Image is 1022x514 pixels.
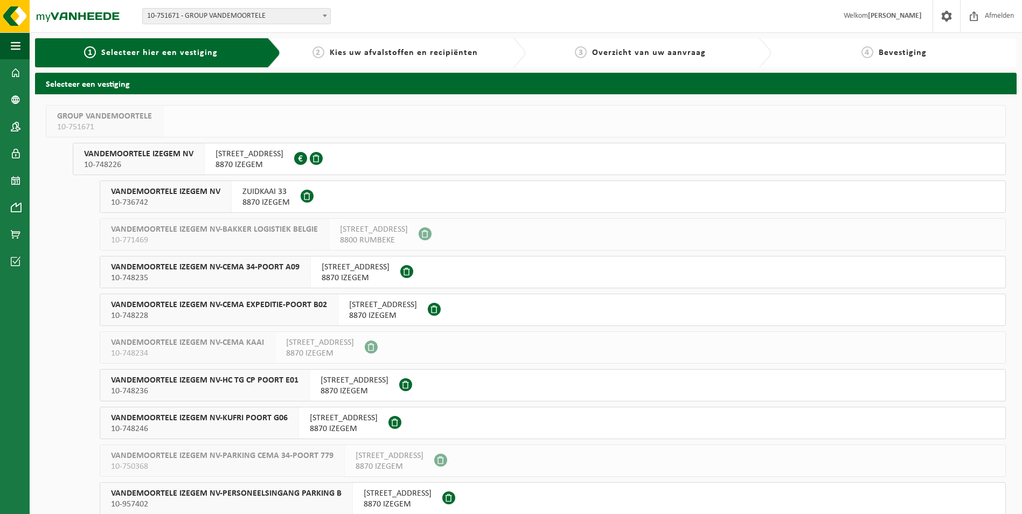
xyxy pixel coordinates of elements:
button: VANDEMOORTELE IZEGEM NV-HC TG CP POORT E01 10-748236 [STREET_ADDRESS]8870 IZEGEM [100,369,1006,401]
strong: [PERSON_NAME] [868,12,922,20]
span: VANDEMOORTELE IZEGEM NV-CEMA EXPEDITIE-POORT B02 [111,300,327,310]
span: 10-748234 [111,348,264,359]
span: 8870 IZEGEM [215,159,283,170]
span: [STREET_ADDRESS] [364,488,432,499]
span: 10-748236 [111,386,298,397]
span: 10-748235 [111,273,300,283]
span: 8800 RUMBEKE [340,235,408,246]
span: [STREET_ADDRESS] [340,224,408,235]
span: 10-748228 [111,310,327,321]
span: 1 [84,46,96,58]
span: 10-957402 [111,499,342,510]
span: [STREET_ADDRESS] [321,375,388,386]
span: 8870 IZEGEM [356,461,423,472]
button: VANDEMOORTELE IZEGEM NV-KUFRI POORT G06 10-748246 [STREET_ADDRESS]8870 IZEGEM [100,407,1006,439]
span: VANDEMOORTELE IZEGEM NV [111,186,220,197]
span: VANDEMOORTELE IZEGEM NV-PARKING CEMA 34-POORT 779 [111,450,333,461]
span: 8870 IZEGEM [321,386,388,397]
button: VANDEMOORTELE IZEGEM NV-CEMA EXPEDITIE-POORT B02 10-748228 [STREET_ADDRESS]8870 IZEGEM [100,294,1006,326]
span: [STREET_ADDRESS] [286,337,354,348]
span: Selecteer hier een vestiging [101,48,218,57]
span: 10-751671 - GROUP VANDEMOORTELE [142,8,331,24]
span: 3 [575,46,587,58]
span: VANDEMOORTELE IZEGEM NV-BAKKER LOGISTIEK BELGIE [111,224,318,235]
span: 10-751671 [57,122,152,133]
span: [STREET_ADDRESS] [215,149,283,159]
span: VANDEMOORTELE IZEGEM NV-CEMA KAAI [111,337,264,348]
span: [STREET_ADDRESS] [322,262,390,273]
span: 8870 IZEGEM [242,197,290,208]
span: 10-748246 [111,423,288,434]
span: 8870 IZEGEM [349,310,417,321]
span: GROUP VANDEMOORTELE [57,111,152,122]
span: 8870 IZEGEM [310,423,378,434]
span: VANDEMOORTELE IZEGEM NV-HC TG CP POORT E01 [111,375,298,386]
span: 8870 IZEGEM [364,499,432,510]
span: 4 [861,46,873,58]
span: 2 [312,46,324,58]
span: 8870 IZEGEM [322,273,390,283]
span: VANDEMOORTELE IZEGEM NV [84,149,193,159]
span: 10-736742 [111,197,220,208]
button: VANDEMOORTELE IZEGEM NV-CEMA 34-POORT A09 10-748235 [STREET_ADDRESS]8870 IZEGEM [100,256,1006,288]
span: [STREET_ADDRESS] [310,413,378,423]
span: Bevestiging [879,48,927,57]
span: Kies uw afvalstoffen en recipiënten [330,48,478,57]
span: VANDEMOORTELE IZEGEM NV-CEMA 34-POORT A09 [111,262,300,273]
span: [STREET_ADDRESS] [356,450,423,461]
span: VANDEMOORTELE IZEGEM NV-PERSONEELSINGANG PARKING B [111,488,342,499]
span: 10-750368 [111,461,333,472]
span: 10-751671 - GROUP VANDEMOORTELE [143,9,330,24]
span: 8870 IZEGEM [286,348,354,359]
button: VANDEMOORTELE IZEGEM NV 10-736742 ZUIDKAAI 338870 IZEGEM [100,180,1006,213]
h2: Selecteer een vestiging [35,73,1017,94]
span: VANDEMOORTELE IZEGEM NV-KUFRI POORT G06 [111,413,288,423]
span: [STREET_ADDRESS] [349,300,417,310]
span: ZUIDKAAI 33 [242,186,290,197]
button: VANDEMOORTELE IZEGEM NV 10-748226 [STREET_ADDRESS]8870 IZEGEM [73,143,1006,175]
span: Overzicht van uw aanvraag [592,48,706,57]
span: 10-748226 [84,159,193,170]
span: 10-771469 [111,235,318,246]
